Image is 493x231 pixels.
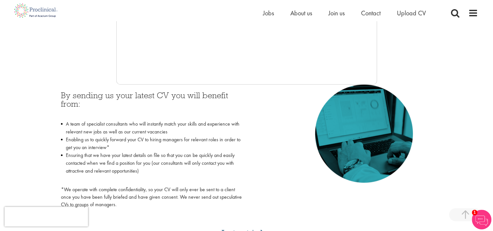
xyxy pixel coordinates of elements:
[361,9,381,17] a: Contact
[472,210,477,215] span: 1
[61,136,242,151] li: Enabling us to quickly forward your CV to hiring managers for relevant roles in order to get you ...
[61,186,242,208] p: *We operate with complete confidentiality, so your CV will only ever be sent to a client once you...
[61,151,242,183] li: Ensuring that we have your latest details on file so that you can be quickly and easily contacted...
[290,9,312,17] a: About us
[397,9,426,17] a: Upload CV
[472,210,491,229] img: Chatbot
[5,207,88,226] iframe: reCAPTCHA
[263,9,274,17] a: Jobs
[328,9,345,17] a: Join us
[61,120,242,136] li: A team of specialist consultants who will instantly match your skills and experience with relevan...
[61,91,242,117] h3: By sending us your latest CV you will benefit from:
